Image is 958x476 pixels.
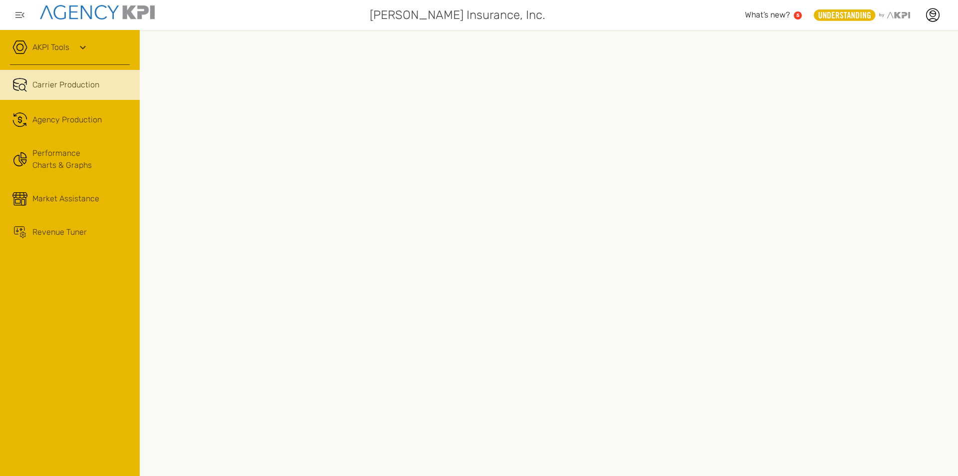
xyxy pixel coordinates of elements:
[32,41,69,53] a: AKPI Tools
[796,12,799,18] text: 5
[745,10,790,19] span: What’s new?
[370,6,545,24] span: [PERSON_NAME] Insurance, Inc.
[794,11,802,19] a: 5
[32,193,99,205] span: Market Assistance
[32,114,102,126] span: Agency Production
[40,5,155,19] img: agencykpi-logo-550x69-2d9e3fa8.png
[32,226,87,238] span: Revenue Tuner
[32,79,99,91] span: Carrier Production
